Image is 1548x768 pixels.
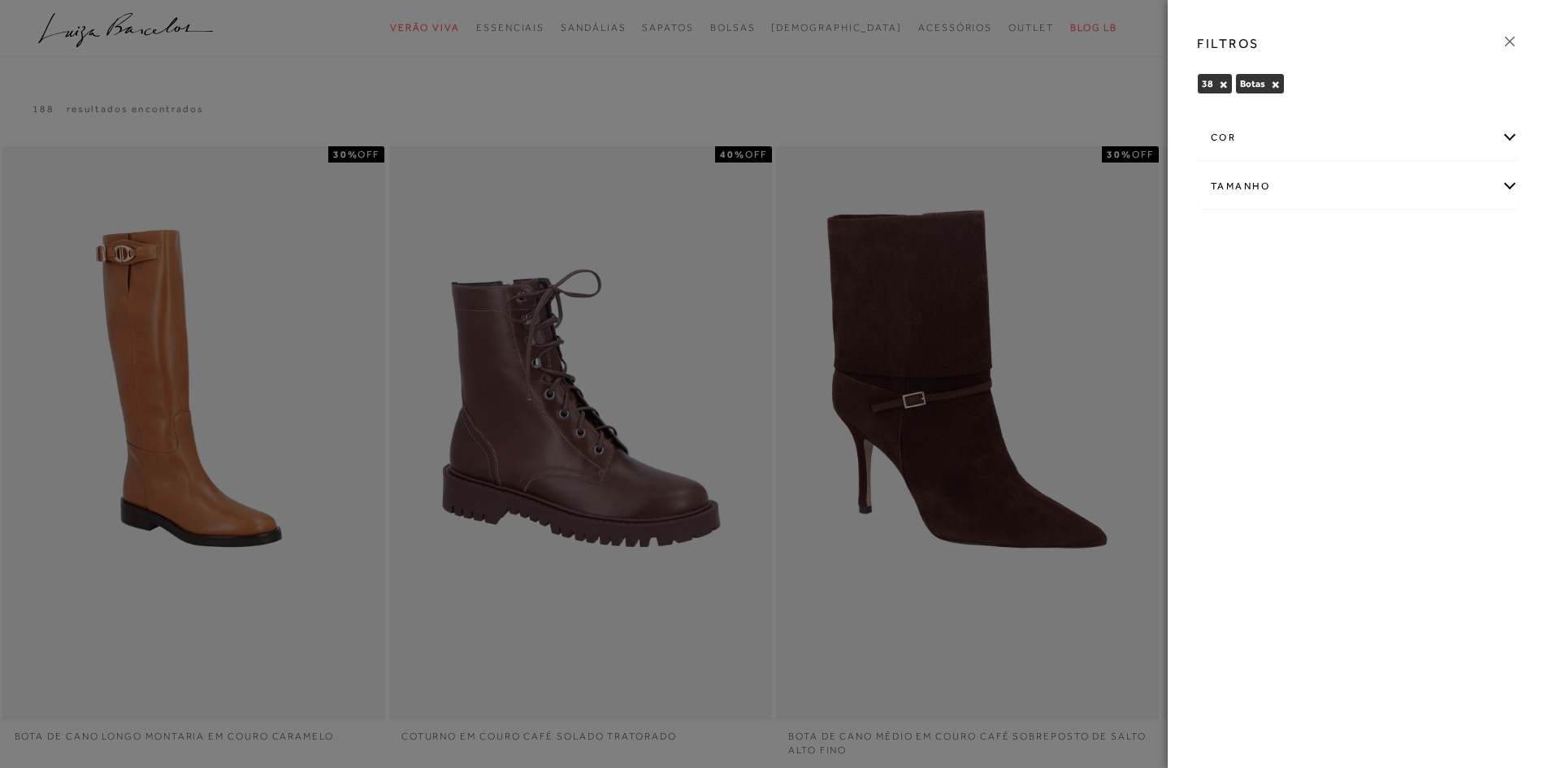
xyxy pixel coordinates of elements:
span: 38 [1202,78,1213,89]
div: Tamanho [1198,165,1518,208]
span: Botas [1240,78,1265,89]
h3: FILTROS [1197,34,1260,53]
button: 38 Close [1219,79,1228,90]
div: cor [1198,116,1518,159]
button: Botas Close [1271,79,1280,90]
